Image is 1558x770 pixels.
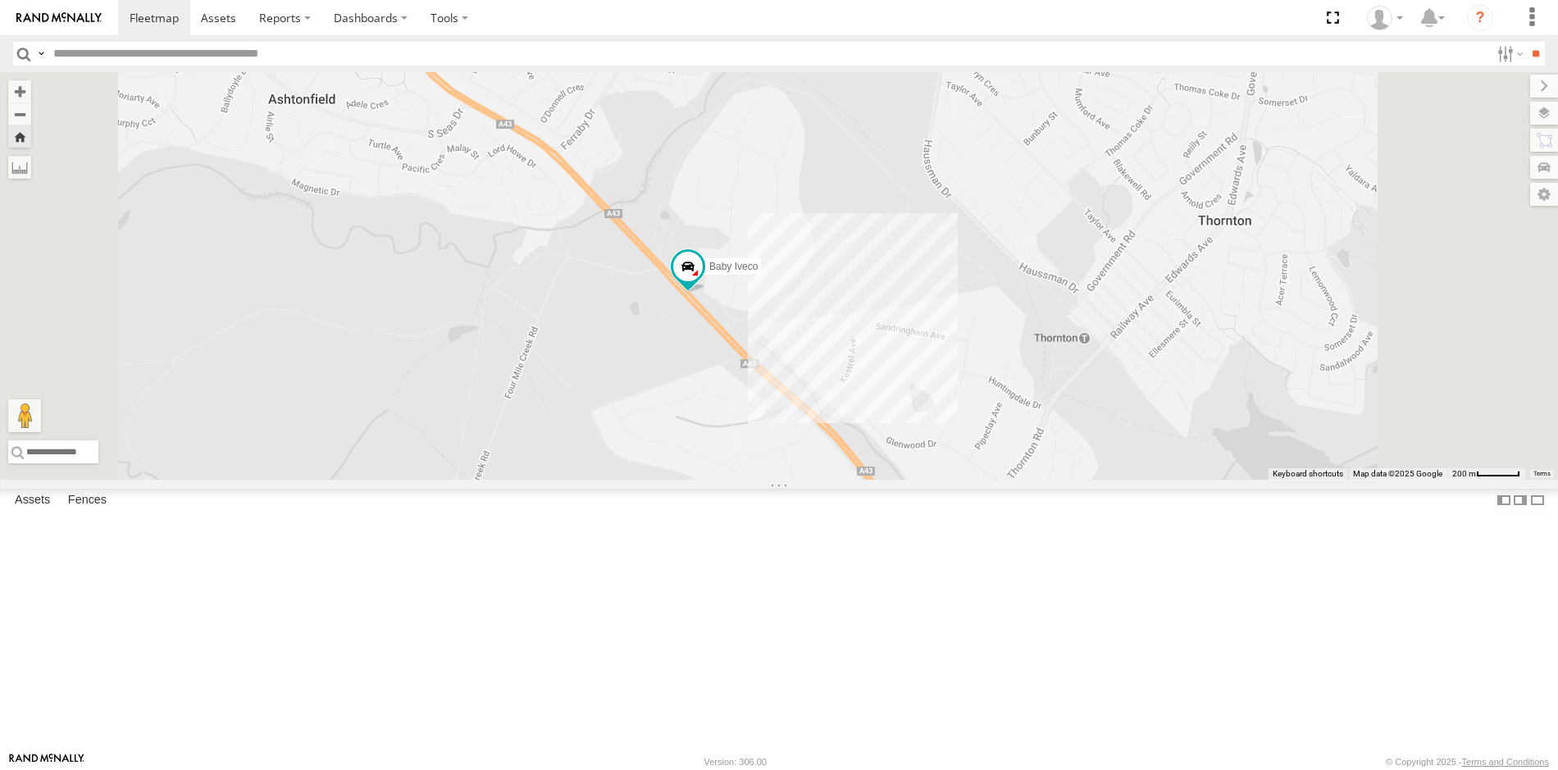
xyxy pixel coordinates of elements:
[60,489,115,512] label: Fences
[704,757,767,767] div: Version: 306.00
[1491,42,1526,66] label: Search Filter Options
[7,489,58,512] label: Assets
[1462,757,1549,767] a: Terms and Conditions
[1452,469,1476,478] span: 200 m
[1530,183,1558,206] label: Map Settings
[1273,468,1343,480] button: Keyboard shortcuts
[1386,757,1549,767] div: © Copyright 2025 -
[1361,6,1409,30] div: Danielle Humble
[8,125,31,148] button: Zoom Home
[1529,489,1546,513] label: Hide Summary Table
[1467,5,1493,31] i: ?
[34,42,48,66] label: Search Query
[1447,468,1525,480] button: Map scale: 200 m per 50 pixels
[1533,471,1551,477] a: Terms (opens in new tab)
[1353,469,1442,478] span: Map data ©2025 Google
[1512,489,1528,513] label: Dock Summary Table to the Right
[1496,489,1512,513] label: Dock Summary Table to the Left
[8,103,31,125] button: Zoom out
[709,260,758,271] span: Baby Iveco
[16,12,102,24] img: rand-logo.svg
[9,754,84,770] a: Visit our Website
[8,80,31,103] button: Zoom in
[8,156,31,179] label: Measure
[8,399,41,432] button: Drag Pegman onto the map to open Street View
